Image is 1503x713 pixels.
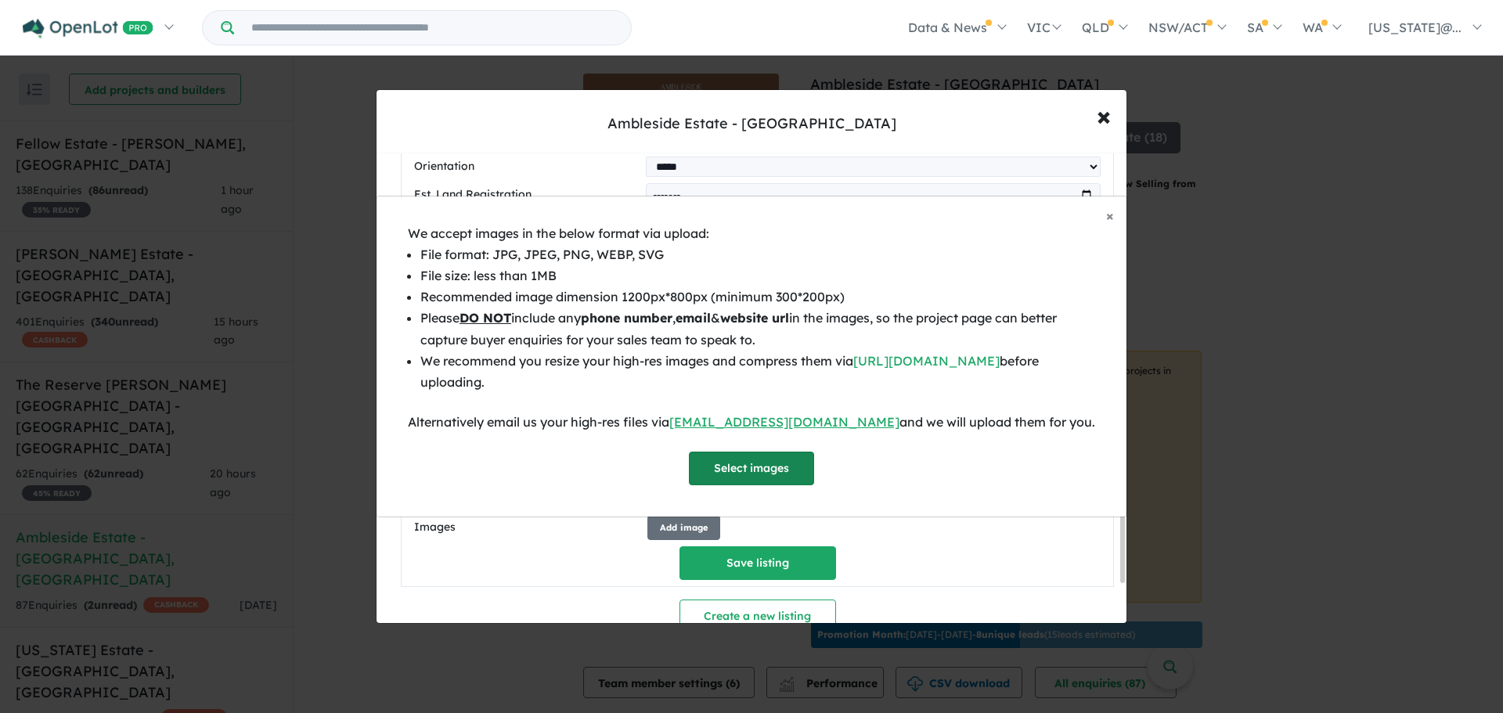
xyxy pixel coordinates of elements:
li: File size: less than 1MB [420,265,1095,286]
a: [URL][DOMAIN_NAME] [853,353,1000,369]
b: email [676,310,711,326]
b: phone number [581,310,672,326]
a: [EMAIL_ADDRESS][DOMAIN_NAME] [669,414,899,430]
div: Alternatively email us your high-res files via and we will upload them for you. [408,412,1095,433]
li: Recommended image dimension 1200px*800px (minimum 300*200px) [420,286,1095,308]
li: File format: JPG, JPEG, PNG, WEBP, SVG [420,244,1095,265]
u: DO NOT [460,310,511,326]
li: Please include any , & in the images, so the project page can better capture buyer enquiries for ... [420,308,1095,350]
img: Openlot PRO Logo White [23,19,153,38]
div: We accept images in the below format via upload: [408,223,1095,244]
input: Try estate name, suburb, builder or developer [237,11,628,45]
span: [US_STATE]@... [1368,20,1462,35]
button: Select images [689,452,814,485]
span: × [1106,207,1114,225]
b: website url [720,310,789,326]
li: We recommend you resize your high-res images and compress them via before uploading. [420,351,1095,393]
